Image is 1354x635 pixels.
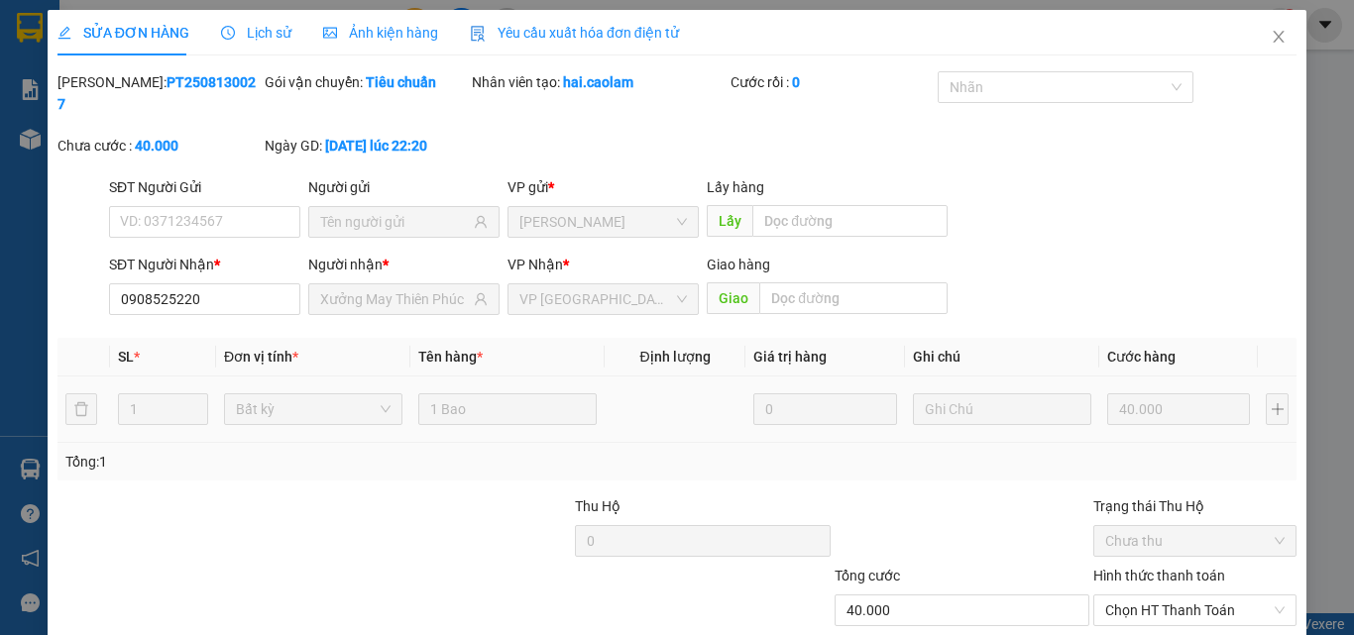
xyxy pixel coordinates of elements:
span: Tên hàng [418,349,483,365]
span: VP Sài Gòn [519,284,687,314]
span: Chọn HT Thanh Toán [1105,595,1285,625]
div: Tổng: 1 [65,451,524,473]
div: Cước rồi : [731,71,934,93]
div: Người nhận [308,254,500,275]
input: Tên người gửi [320,211,470,233]
div: SĐT Người Nhận [109,254,300,275]
span: Đơn vị tính [224,349,298,365]
div: Người gửi [308,176,500,198]
span: SL [118,349,134,365]
input: VD: Bàn, Ghế [418,393,597,425]
span: user [474,215,488,229]
input: Dọc đường [752,205,948,237]
input: Tên người nhận [320,288,470,310]
span: picture [323,26,337,40]
button: Close [1251,10,1306,65]
button: plus [1266,393,1289,425]
span: Định lượng [639,349,710,365]
span: user [474,292,488,306]
span: Yêu cầu xuất hóa đơn điện tử [470,25,679,41]
b: Tiêu chuẩn [366,74,436,90]
span: edit [57,26,71,40]
img: icon [470,26,486,42]
div: Trạng thái Thu Hộ [1093,495,1297,517]
span: Lấy [707,205,752,237]
input: Ghi Chú [913,393,1091,425]
span: Giá trị hàng [753,349,827,365]
span: Lịch sử [221,25,291,41]
span: Giao hàng [707,257,770,272]
div: SĐT Người Gửi [109,176,300,198]
th: Ghi chú [905,338,1099,376]
b: 0 [792,74,800,90]
label: Hình thức thanh toán [1093,568,1225,583]
input: Dọc đường [759,282,948,314]
input: 0 [1107,393,1250,425]
div: Ngày GD: [265,135,468,157]
b: 40.000 [135,138,178,154]
div: Chưa cước : [57,135,261,157]
span: close [1271,29,1287,45]
b: [DATE] lúc 22:20 [325,138,427,154]
button: delete [65,393,97,425]
b: hai.caolam [563,74,633,90]
div: [PERSON_NAME]: [57,71,261,115]
span: Bất kỳ [236,394,391,424]
div: Gói vận chuyển: [265,71,468,93]
span: Chưa thu [1105,526,1285,556]
span: Cước hàng [1107,349,1176,365]
span: Lấy hàng [707,179,764,195]
span: clock-circle [221,26,235,40]
div: VP gửi [508,176,699,198]
span: SỬA ĐƠN HÀNG [57,25,189,41]
span: VP Nhận [508,257,563,272]
span: Thu Hộ [575,498,621,514]
div: Nhân viên tạo: [472,71,727,93]
input: 0 [753,393,896,425]
span: Tổng cước [835,568,900,583]
span: Ảnh kiện hàng [323,25,438,41]
span: Giao [707,282,759,314]
span: VP Phan Thiết [519,207,687,237]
